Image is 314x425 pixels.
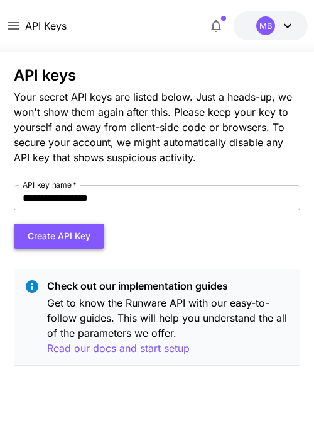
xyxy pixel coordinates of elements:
a: API Keys [25,18,67,33]
div: MB [256,16,275,35]
h3: API keys [14,67,300,84]
p: Your secret API keys are listed below. Just a heads-up, we won't show them again after this. Plea... [14,89,300,165]
p: Check out our implementation guides [47,278,290,293]
p: Get to know the Runware API with our easy-to-follow guides. This will help you understand the all... [47,295,290,356]
button: $0.05MB [234,11,308,40]
nav: breadcrumb [25,18,67,33]
button: Create API Key [14,224,104,249]
button: Read our docs and start setup [47,341,190,356]
label: API key name [23,179,77,190]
